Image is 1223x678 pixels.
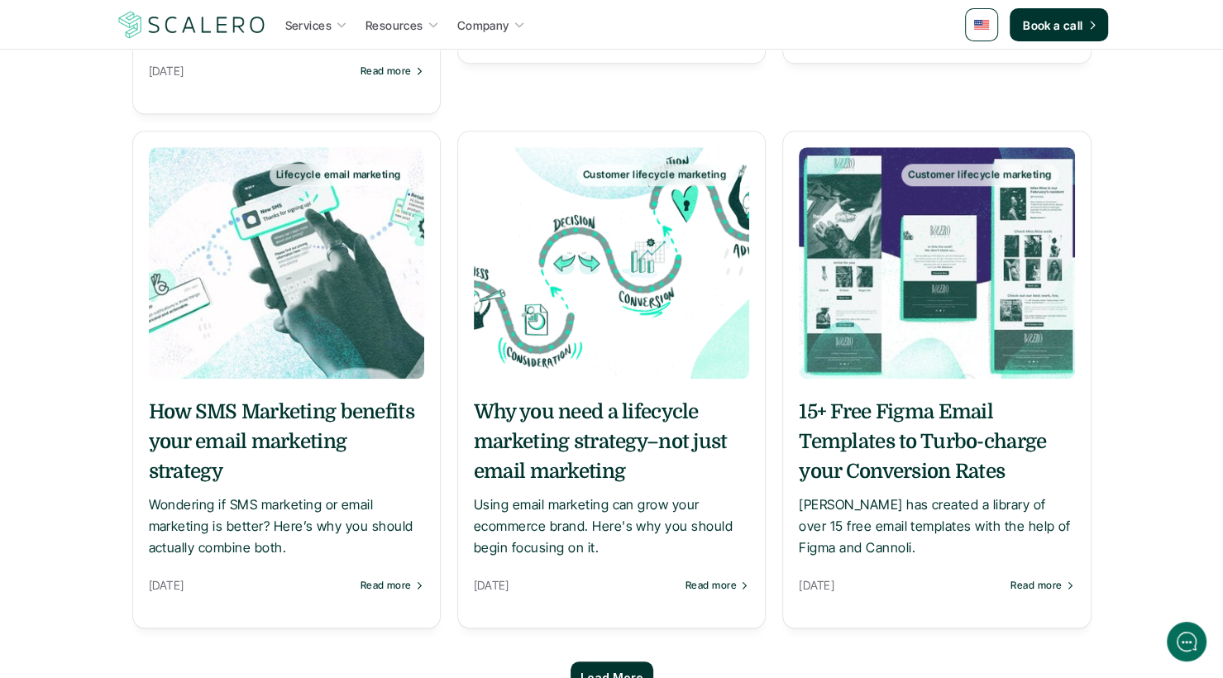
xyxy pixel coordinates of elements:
button: New conversation [26,219,305,252]
p: Company [457,17,509,34]
p: [DATE] [149,60,352,81]
h5: 15+ Free Figma Email Templates to Turbo-charge your Conversion Rates [799,397,1074,486]
a: Lifecycle email marketing [149,147,424,379]
a: Customer lifecycle marketing [799,147,1074,379]
p: Customer lifecycle marketing [583,169,726,180]
h2: Let us know if we can help with lifecycle marketing. [25,110,306,189]
h5: Why you need a lifecycle marketing strategy–not just email marketing [474,397,749,486]
p: Customer lifecycle marketing [908,169,1051,180]
p: Resources [365,17,423,34]
a: Read more [361,65,424,77]
p: Services [285,17,332,34]
p: Using email marketing can grow your ecommerce brand. Here's why you should begin focusing on it. [474,494,749,558]
p: Lifecycle email marketing [276,169,401,180]
a: Read more [1010,580,1074,591]
a: How SMS Marketing benefits your email marketing strategyWondering if SMS marketing or email marke... [149,397,424,558]
a: 15+ Free Figma Email Templates to Turbo-charge your Conversion Rates[PERSON_NAME] has created a l... [799,397,1074,558]
p: Book a call [1023,17,1083,34]
a: Why you need a lifecycle marketing strategy–not just email marketingUsing email marketing can gro... [474,397,749,558]
p: Read more [686,580,737,591]
h5: How SMS Marketing benefits your email marketing strategy [149,397,424,486]
p: [DATE] [474,575,677,595]
span: We run on Gist [138,571,209,582]
a: Scalero company logo [116,10,268,40]
p: [PERSON_NAME] has created a library of over 15 free email templates with the help of Figma and Ca... [799,494,1074,558]
p: Wondering if SMS marketing or email marketing is better? Here’s why you should actually combine b... [149,494,424,558]
iframe: gist-messenger-bubble-iframe [1167,622,1206,661]
img: Scalero company logo [116,9,268,41]
a: Read more [361,580,424,591]
a: Customer lifecycle marketing [474,147,749,379]
a: Book a call [1010,8,1108,41]
p: Read more [1010,580,1062,591]
p: [DATE] [149,575,352,595]
p: [DATE] [799,575,1002,595]
a: Read more [686,580,749,591]
p: Read more [361,580,412,591]
h1: Hi! Welcome to Scalero. [25,80,306,107]
p: Read more [361,65,412,77]
span: New conversation [107,229,198,242]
